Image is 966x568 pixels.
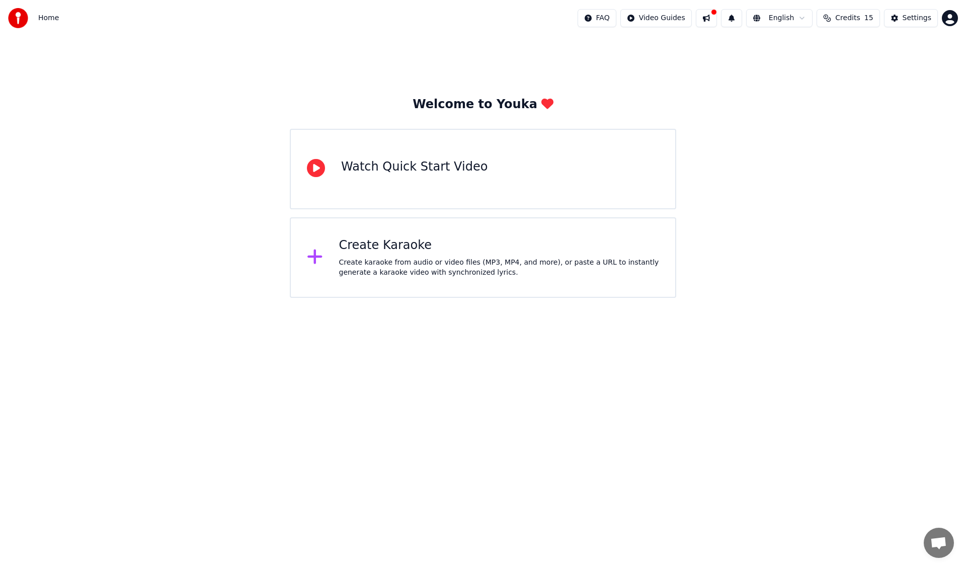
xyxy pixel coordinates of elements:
[341,159,488,175] div: Watch Quick Start Video
[903,13,931,23] div: Settings
[38,13,59,23] span: Home
[864,13,873,23] span: 15
[38,13,59,23] nav: breadcrumb
[924,528,954,558] div: Open chat
[578,9,616,27] button: FAQ
[413,97,553,113] div: Welcome to Youka
[620,9,692,27] button: Video Guides
[339,237,660,254] div: Create Karaoke
[817,9,879,27] button: Credits15
[884,9,938,27] button: Settings
[835,13,860,23] span: Credits
[339,258,660,278] div: Create karaoke from audio or video files (MP3, MP4, and more), or paste a URL to instantly genera...
[8,8,28,28] img: youka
